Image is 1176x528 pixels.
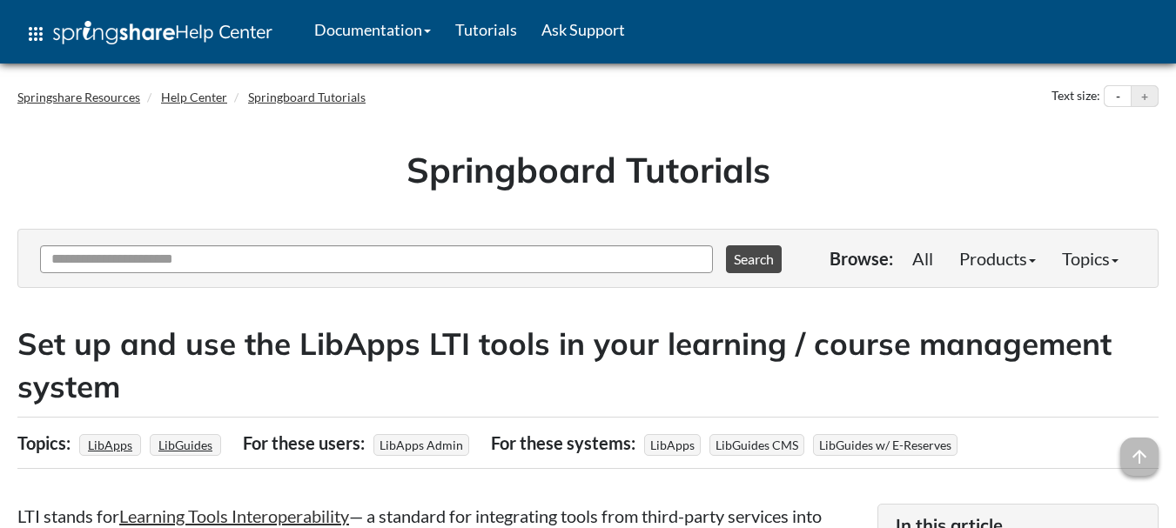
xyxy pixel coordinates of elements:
span: LibGuides CMS [709,434,804,456]
p: Browse: [830,246,893,271]
a: Documentation [302,8,443,51]
button: Search [726,245,782,273]
a: Ask Support [529,8,637,51]
span: Help Center [175,20,272,43]
h1: Springboard Tutorials [30,145,1146,194]
h2: Set up and use the LibApps LTI tools in your learning / course management system [17,323,1159,408]
span: LibApps Admin [373,434,469,456]
div: For these users: [243,426,369,459]
div: For these systems: [491,426,640,459]
div: Topics: [17,426,75,459]
a: All [899,241,946,276]
a: arrow_upward [1120,439,1159,460]
a: apps Help Center [13,8,285,60]
a: Products [946,241,1049,276]
a: Learning Tools Interoperability [119,505,349,526]
a: Springshare Resources [17,90,140,104]
a: Tutorials [443,8,529,51]
a: LibGuides [156,432,215,458]
a: Topics [1049,241,1132,276]
div: Text size: [1048,85,1104,108]
span: LibApps [644,434,701,456]
a: Help Center [161,90,227,104]
button: Decrease text size [1105,86,1131,107]
img: Springshare [53,21,175,44]
button: Increase text size [1132,86,1158,107]
span: LibGuides w/ E-Reserves [813,434,958,456]
span: arrow_upward [1120,438,1159,476]
a: Springboard Tutorials [248,90,366,104]
a: LibApps [85,432,135,458]
span: apps [25,23,46,44]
